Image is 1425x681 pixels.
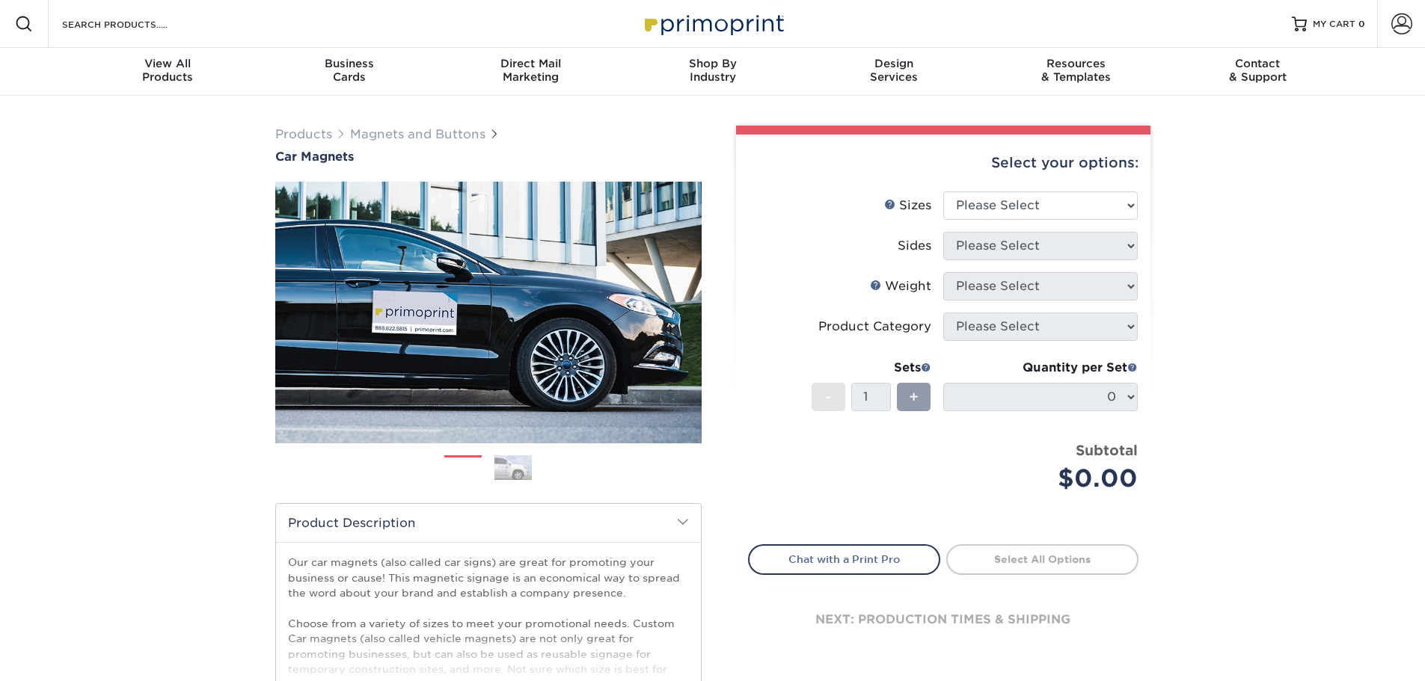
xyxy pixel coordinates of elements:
[748,135,1139,191] div: Select your options:
[275,150,354,164] span: Car Magnets
[275,150,702,164] a: Car Magnets
[943,359,1138,377] div: Quantity per Set
[884,197,931,215] div: Sizes
[946,544,1139,574] a: Select All Options
[622,57,803,84] div: Industry
[440,57,622,84] div: Marketing
[440,48,622,96] a: Direct MailMarketing
[1076,442,1138,458] strong: Subtotal
[494,454,532,481] img: Magnets and Buttons 02
[954,460,1138,496] div: $0.00
[638,7,788,40] img: Primoprint
[1313,18,1355,31] span: MY CART
[909,386,919,408] span: +
[258,57,440,70] span: Business
[275,165,702,460] img: Car Magnets 01
[985,57,1167,84] div: & Templates
[440,57,622,70] span: Direct Mail
[870,277,931,295] div: Weight
[61,15,206,33] input: SEARCH PRODUCTS.....
[276,504,701,542] h2: Product Description
[77,48,259,96] a: View AllProducts
[77,57,259,84] div: Products
[803,57,985,70] span: Design
[803,48,985,96] a: DesignServices
[985,48,1167,96] a: Resources& Templates
[77,57,259,70] span: View All
[1167,57,1349,84] div: & Support
[803,57,985,84] div: Services
[898,237,931,255] div: Sides
[748,544,940,574] a: Chat with a Print Pro
[748,575,1139,665] div: next: production times & shipping
[1167,57,1349,70] span: Contact
[622,48,803,96] a: Shop ByIndustry
[444,450,482,487] img: Magnets and Buttons 01
[258,48,440,96] a: BusinessCards
[985,57,1167,70] span: Resources
[275,127,332,141] a: Products
[350,127,485,141] a: Magnets and Buttons
[1167,48,1349,96] a: Contact& Support
[825,386,832,408] span: -
[1358,19,1365,29] span: 0
[812,359,931,377] div: Sets
[258,57,440,84] div: Cards
[818,318,931,336] div: Product Category
[622,57,803,70] span: Shop By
